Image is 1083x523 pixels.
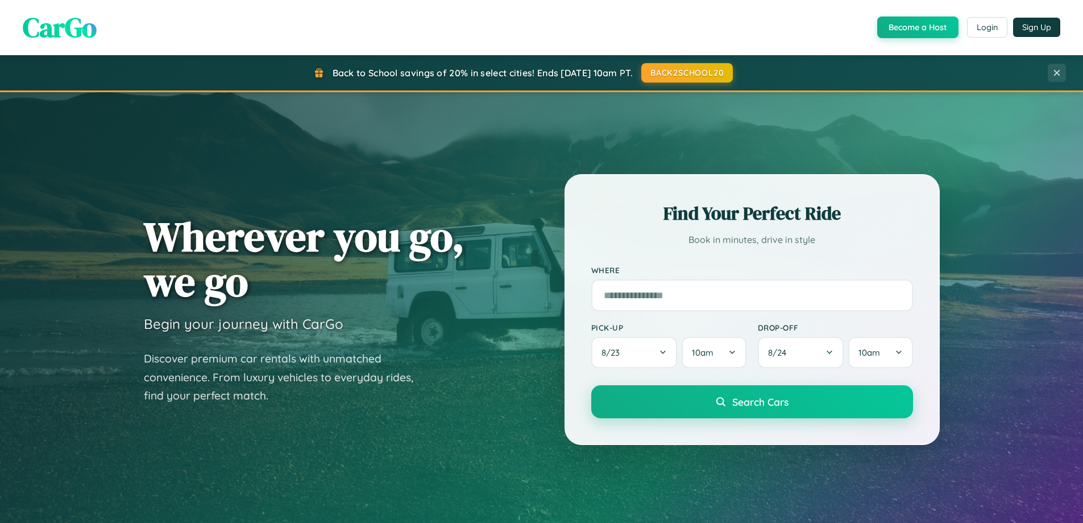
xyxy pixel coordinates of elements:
span: 10am [692,347,713,358]
label: Pick-up [591,323,746,332]
h1: Wherever you go, we go [144,214,464,304]
button: BACK2SCHOOL20 [641,63,733,83]
p: Book in minutes, drive in style [591,232,913,248]
button: 8/24 [758,337,844,368]
p: Discover premium car rentals with unmatched convenience. From luxury vehicles to everyday rides, ... [144,349,428,405]
button: 10am [848,337,912,368]
button: Search Cars [591,385,913,418]
span: 8 / 24 [768,347,792,358]
span: 10am [858,347,880,358]
span: 8 / 23 [601,347,625,358]
span: CarGo [23,9,97,46]
button: 8/23 [591,337,678,368]
span: Search Cars [732,396,789,408]
h3: Begin your journey with CarGo [144,315,343,332]
button: Login [967,17,1007,38]
button: Become a Host [877,17,958,38]
label: Where [591,265,913,275]
button: 10am [682,337,746,368]
span: Back to School savings of 20% in select cities! Ends [DATE] 10am PT. [333,67,633,79]
h2: Find Your Perfect Ride [591,201,913,226]
button: Sign Up [1013,18,1060,37]
label: Drop-off [758,323,913,332]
